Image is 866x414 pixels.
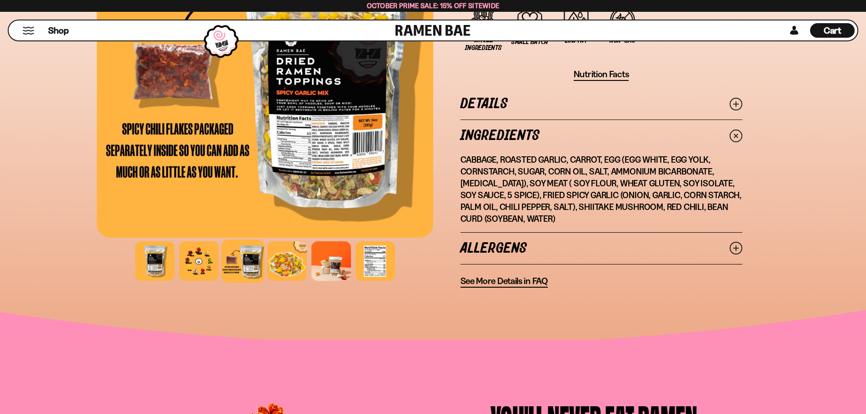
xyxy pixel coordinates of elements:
[48,25,69,37] span: Shop
[574,69,629,80] span: Nutrition Facts
[574,69,629,81] button: Nutrition Facts
[461,154,742,225] p: Cabbage, Roasted Garlic, Carrot, Egg (Egg White, Egg Yolk, Cornstarch, Sugar, Corn Oil, Salt, Amm...
[824,25,841,36] span: Cart
[48,23,69,38] a: Shop
[461,275,548,287] span: See More Details in FAQ
[461,88,742,120] a: Details
[461,275,548,288] a: See More Details in FAQ
[22,27,35,35] button: Mobile Menu Trigger
[461,120,742,151] a: Ingredients
[810,20,855,40] div: Cart
[367,1,500,10] span: October Prime Sale: 15% off Sitewide
[461,233,742,264] a: Allergens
